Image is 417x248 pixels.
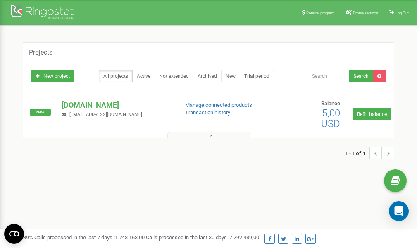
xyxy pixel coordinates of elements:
[146,234,259,241] span: Calls processed in the last 30 days :
[389,201,409,221] div: Open Intercom Messenger
[345,147,369,159] span: 1 - 1 of 1
[321,107,340,130] span: 5,00 USD
[321,100,340,106] span: Balance
[29,49,52,56] h5: Projects
[396,11,409,15] span: Log Out
[31,70,74,82] a: New project
[99,70,133,82] a: All projects
[62,100,172,111] p: [DOMAIN_NAME]
[155,70,193,82] a: Not extended
[185,102,252,108] a: Manage connected products
[115,234,145,241] u: 1 743 163,00
[353,11,378,15] span: Profile settings
[185,109,230,116] a: Transaction history
[349,70,373,82] button: Search
[240,70,274,82] a: Trial period
[4,224,24,244] button: Open CMP widget
[69,112,142,117] span: [EMAIL_ADDRESS][DOMAIN_NAME]
[34,234,145,241] span: Calls processed in the last 7 days :
[229,234,259,241] u: 7 792 489,00
[307,70,349,82] input: Search
[30,109,51,116] span: New
[193,70,222,82] a: Archived
[345,139,394,168] nav: ...
[306,11,335,15] span: Referral program
[353,108,391,120] a: Refill balance
[221,70,240,82] a: New
[132,70,155,82] a: Active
